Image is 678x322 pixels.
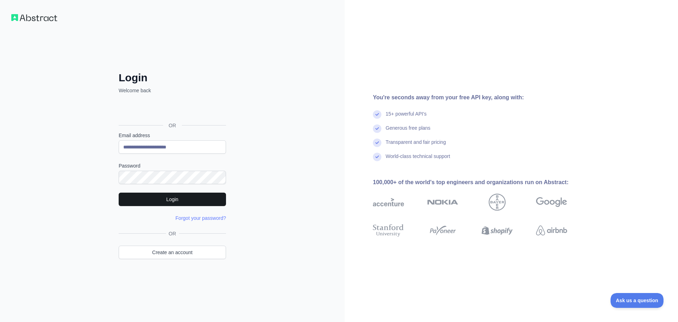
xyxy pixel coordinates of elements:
[373,124,381,133] img: check mark
[163,122,182,129] span: OR
[386,124,430,139] div: Generous free plans
[611,293,664,308] iframe: Toggle Customer Support
[386,110,427,124] div: 15+ powerful API's
[119,162,226,169] label: Password
[482,223,513,238] img: shopify
[386,139,446,153] div: Transparent and fair pricing
[373,139,381,147] img: check mark
[373,110,381,119] img: check mark
[536,223,567,238] img: airbnb
[166,230,179,237] span: OR
[119,246,226,259] a: Create an account
[119,193,226,206] button: Login
[386,153,450,167] div: World-class technical support
[373,194,404,211] img: accenture
[536,194,567,211] img: google
[373,223,404,238] img: stanford university
[373,153,381,161] img: check mark
[427,194,458,211] img: nokia
[119,71,226,84] h2: Login
[176,215,226,221] a: Forgot your password?
[119,87,226,94] p: Welcome back
[119,132,226,139] label: Email address
[373,178,590,187] div: 100,000+ of the world's top engineers and organizations run on Abstract:
[373,93,590,102] div: You're seconds away from your free API key, along with:
[427,223,458,238] img: payoneer
[489,194,506,211] img: bayer
[11,14,57,21] img: Workflow
[115,102,228,117] iframe: Schaltfläche „Über Google anmelden“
